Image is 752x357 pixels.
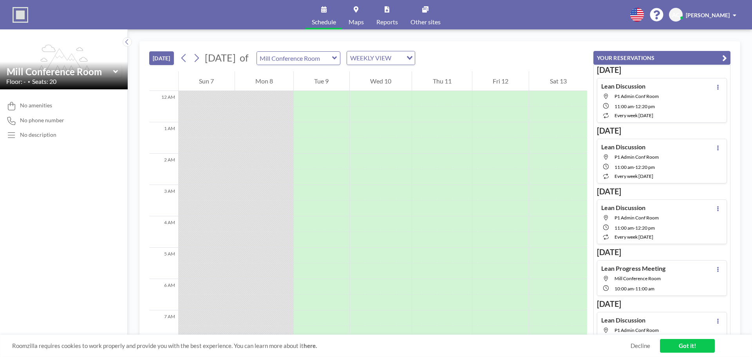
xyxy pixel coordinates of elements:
span: P1 Admin Conf Room [615,327,659,333]
h4: Lean Discussion [601,143,645,151]
h4: Lean Discussion [601,316,645,324]
div: Wed 10 [350,71,412,91]
span: - [634,164,635,170]
div: Mon 8 [235,71,294,91]
h4: Lean Discussion [601,204,645,212]
span: 11:00 AM [635,286,654,292]
div: 2 AM [149,154,178,185]
div: 5 AM [149,248,178,279]
span: 11:00 AM [615,164,634,170]
span: - [634,225,635,231]
h3: [DATE] [597,299,727,309]
button: [DATE] [149,51,174,65]
span: every week [DATE] [615,234,653,240]
span: 11:00 AM [615,225,634,231]
span: 12:20 PM [635,225,655,231]
span: - [634,103,635,109]
a: here. [304,342,317,349]
span: every week [DATE] [615,112,653,118]
span: - [634,286,635,292]
span: [DATE] [205,52,236,63]
span: P1 Admin Conf Room [615,93,659,99]
span: P1 Admin Conf Room [615,154,659,160]
div: Thu 11 [412,71,472,91]
span: [PERSON_NAME] [686,12,730,18]
input: Search for option [394,53,402,63]
input: Mill Conference Room [7,66,113,77]
div: 1 AM [149,122,178,154]
div: 4 AM [149,216,178,248]
div: 3 AM [149,185,178,216]
span: Schedule [312,19,336,25]
span: Seats: 20 [32,78,56,85]
h3: [DATE] [597,65,727,75]
span: No amenities [20,102,52,109]
h3: [DATE] [597,187,727,196]
span: • [28,79,30,84]
h4: Lean Progress Meeting [601,265,665,272]
div: Sun 7 [179,71,235,91]
input: Mill Conference Room [257,52,332,65]
span: Reports [376,19,398,25]
span: No phone number [20,117,64,124]
span: Roomzilla requires cookies to work properly and provide you with the best experience. You can lea... [12,342,631,350]
span: 11:00 AM [615,103,634,109]
span: 12:20 PM [635,103,655,109]
span: every week [DATE] [615,173,653,179]
span: Maps [349,19,364,25]
a: Decline [631,342,650,350]
span: 12:20 PM [635,164,655,170]
div: No description [20,131,56,138]
div: Sat 13 [529,71,587,91]
div: Tue 9 [294,71,349,91]
a: Got it! [660,339,715,353]
span: AC [672,11,680,18]
span: P1 Admin Conf Room [615,215,659,221]
h3: [DATE] [597,126,727,136]
span: Floor: - [6,78,26,85]
span: 10:00 AM [615,286,634,292]
div: Fri 12 [472,71,529,91]
img: organization-logo [13,7,28,23]
span: of [240,52,248,64]
div: 12 AM [149,91,178,122]
div: 7 AM [149,310,178,342]
button: YOUR RESERVATIONS [593,51,730,65]
div: Search for option [347,51,415,65]
h4: Lean Discussion [601,82,645,90]
span: WEEKLY VIEW [349,53,393,63]
h3: [DATE] [597,247,727,257]
span: Mill Conference Room [615,275,661,281]
span: Other sites [410,19,441,25]
div: 6 AM [149,279,178,310]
